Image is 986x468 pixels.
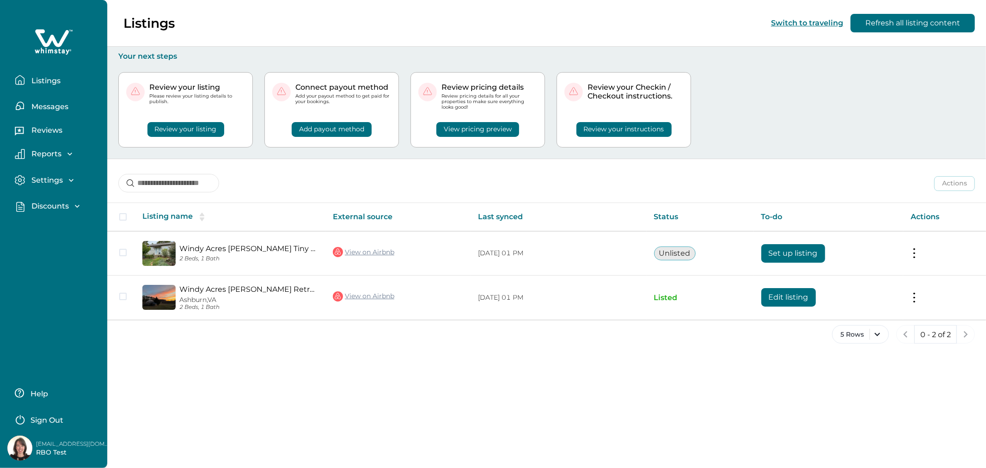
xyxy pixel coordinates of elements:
p: Help [28,389,48,399]
button: Edit listing [761,288,816,307]
p: Listed [654,293,747,302]
button: Review your listing [147,122,224,137]
p: Sign Out [31,416,63,425]
p: Review your Checkin / Checkout instructions. [588,83,683,101]
p: RBO Test [36,448,110,457]
button: Switch to traveling [771,18,843,27]
p: Reviews [29,126,62,135]
p: Review your listing [149,83,245,92]
th: Listing name [135,203,325,231]
a: Windy Acres [PERSON_NAME] Tiny House [179,244,318,253]
p: Settings [29,176,63,185]
a: Windy Acres [PERSON_NAME] Retreat [179,285,318,294]
button: Reviews [15,123,100,141]
img: propertyImage_Windy Acres Floyd Yurt Retreat [142,285,176,310]
button: Listings [15,71,100,89]
th: To-do [754,203,903,231]
a: View on Airbnb [333,246,394,258]
button: Discounts [15,201,100,212]
button: previous page [896,325,915,344]
button: sorting [193,212,211,222]
button: Review your instructions [576,122,672,137]
button: Actions [934,176,975,191]
p: Messages [29,102,68,111]
p: Review pricing details for all your properties to make sure everything looks good! [441,93,537,111]
p: [DATE] 01 PM [478,249,639,258]
button: next page [956,325,975,344]
button: View pricing preview [436,122,519,137]
p: Discounts [29,202,69,211]
button: 5 Rows [832,325,889,344]
button: Sign Out [15,410,97,428]
button: Set up listing [761,244,825,263]
p: Connect payout method [295,83,391,92]
button: Help [15,384,97,402]
th: Status [647,203,754,231]
img: Whimstay Host [7,436,32,461]
p: 2 Beds, 1 Bath [179,304,318,311]
button: Unlisted [654,246,696,260]
th: Last synced [471,203,647,231]
p: Review pricing details [441,83,537,92]
a: View on Airbnb [333,290,394,302]
p: [EMAIL_ADDRESS][DOMAIN_NAME] [36,439,110,449]
button: 0 - 2 of 2 [914,325,957,344]
p: Please review your listing details to publish. [149,93,245,105]
p: Your next steps [118,52,975,61]
p: [DATE] 01 PM [478,293,639,302]
p: 0 - 2 of 2 [920,330,951,339]
th: Actions [903,203,986,231]
p: Listings [29,76,61,86]
p: Ashburn, VA [179,296,318,304]
th: External source [325,203,471,231]
p: 2 Beds, 1 Bath [179,255,318,262]
p: Listings [123,15,175,31]
button: Settings [15,175,100,185]
button: Reports [15,149,100,159]
button: Messages [15,97,100,115]
img: propertyImage_Windy Acres Floyd Tiny House [142,241,176,266]
button: Add payout method [292,122,372,137]
p: Add your payout method to get paid for your bookings. [295,93,391,105]
p: Reports [29,149,61,159]
button: Refresh all listing content [851,14,975,32]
